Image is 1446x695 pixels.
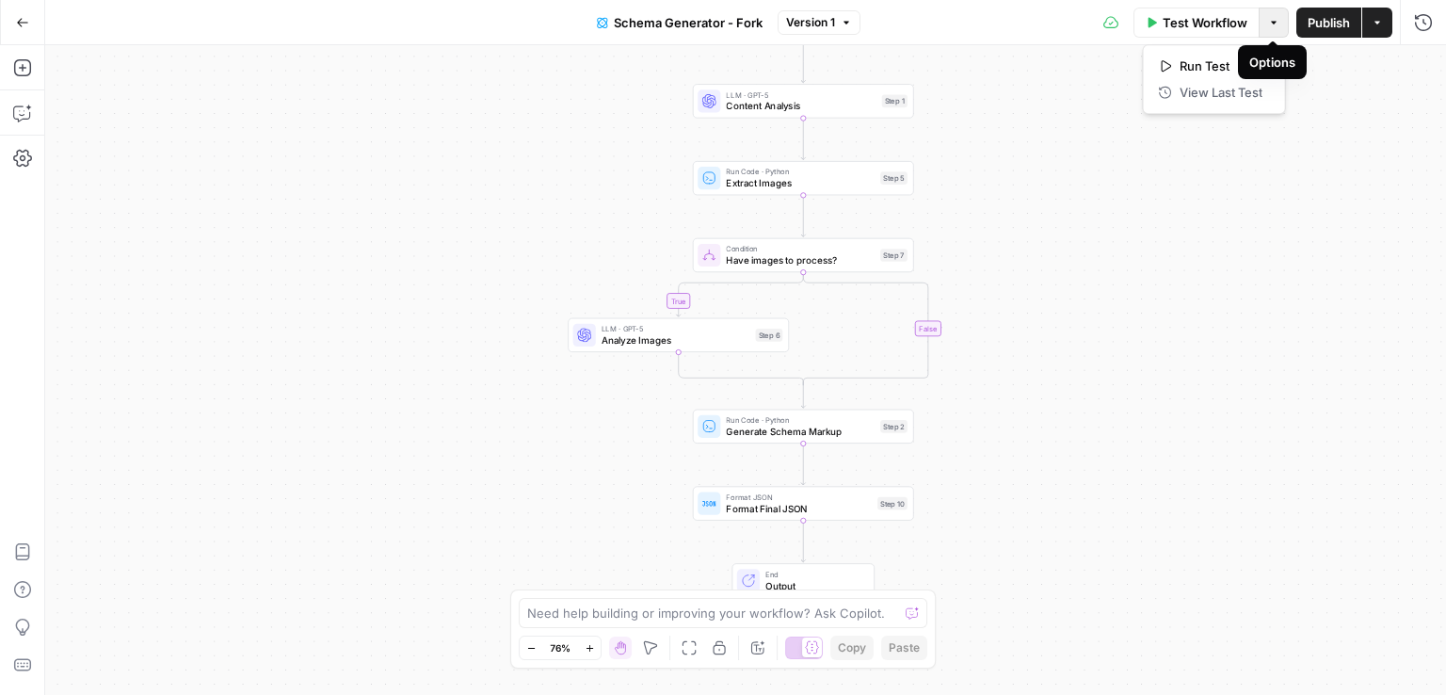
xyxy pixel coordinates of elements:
[838,639,866,656] span: Copy
[880,420,908,433] div: Step 2
[801,444,806,485] g: Edge from step_2 to step_10
[676,272,803,316] g: Edge from step_7 to step_6
[889,639,920,656] span: Paste
[801,118,806,159] g: Edge from step_1 to step_5
[801,521,806,562] g: Edge from step_10 to end
[877,497,908,510] div: Step 10
[726,243,875,254] span: Condition
[1308,13,1350,32] span: Publish
[602,323,750,334] span: LLM · GPT-5
[830,636,874,660] button: Copy
[693,238,914,272] div: ConditionHave images to process?Step 7
[568,318,789,352] div: LLM · GPT-5Analyze ImagesStep 6
[586,8,774,38] button: Schema Generator - Fork
[726,176,875,190] span: Extract Images
[1180,83,1262,102] span: View Last Test
[1163,13,1247,32] span: Test Workflow
[550,640,570,655] span: 76%
[880,171,908,185] div: Step 5
[693,84,914,118] div: LLM · GPT-5Content AnalysisStep 1
[726,501,872,515] span: Format Final JSON
[801,381,806,408] g: Edge from step_7-conditional-end to step_2
[801,195,806,236] g: Edge from step_5 to step_7
[880,249,908,262] div: Step 7
[602,333,750,347] span: Analyze Images
[726,425,875,439] span: Generate Schema Markup
[726,99,876,113] span: Content Analysis
[726,492,872,503] span: Format JSON
[693,563,914,597] div: EndOutput
[693,486,914,520] div: Format JSONFormat Final JSONStep 10
[693,410,914,444] div: Run Code · PythonGenerate Schema MarkupStep 2
[778,10,860,35] button: Version 1
[786,14,835,31] span: Version 1
[726,166,875,177] span: Run Code · Python
[726,253,875,267] span: Have images to process?
[881,636,927,660] button: Paste
[756,329,783,342] div: Step 6
[726,89,876,100] span: LLM · GPT-5
[693,161,914,195] div: Run Code · PythonExtract ImagesStep 5
[1180,57,1262,75] span: Run Test
[1133,8,1259,38] button: Test Workflow
[765,569,862,580] span: End
[614,13,763,32] span: Schema Generator - Fork
[801,40,806,82] g: Edge from start to step_1
[1296,8,1361,38] button: Publish
[726,414,875,426] span: Run Code · Python
[882,95,908,108] div: Step 1
[679,352,804,385] g: Edge from step_6 to step_7-conditional-end
[765,578,862,592] span: Output
[803,272,928,385] g: Edge from step_7 to step_7-conditional-end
